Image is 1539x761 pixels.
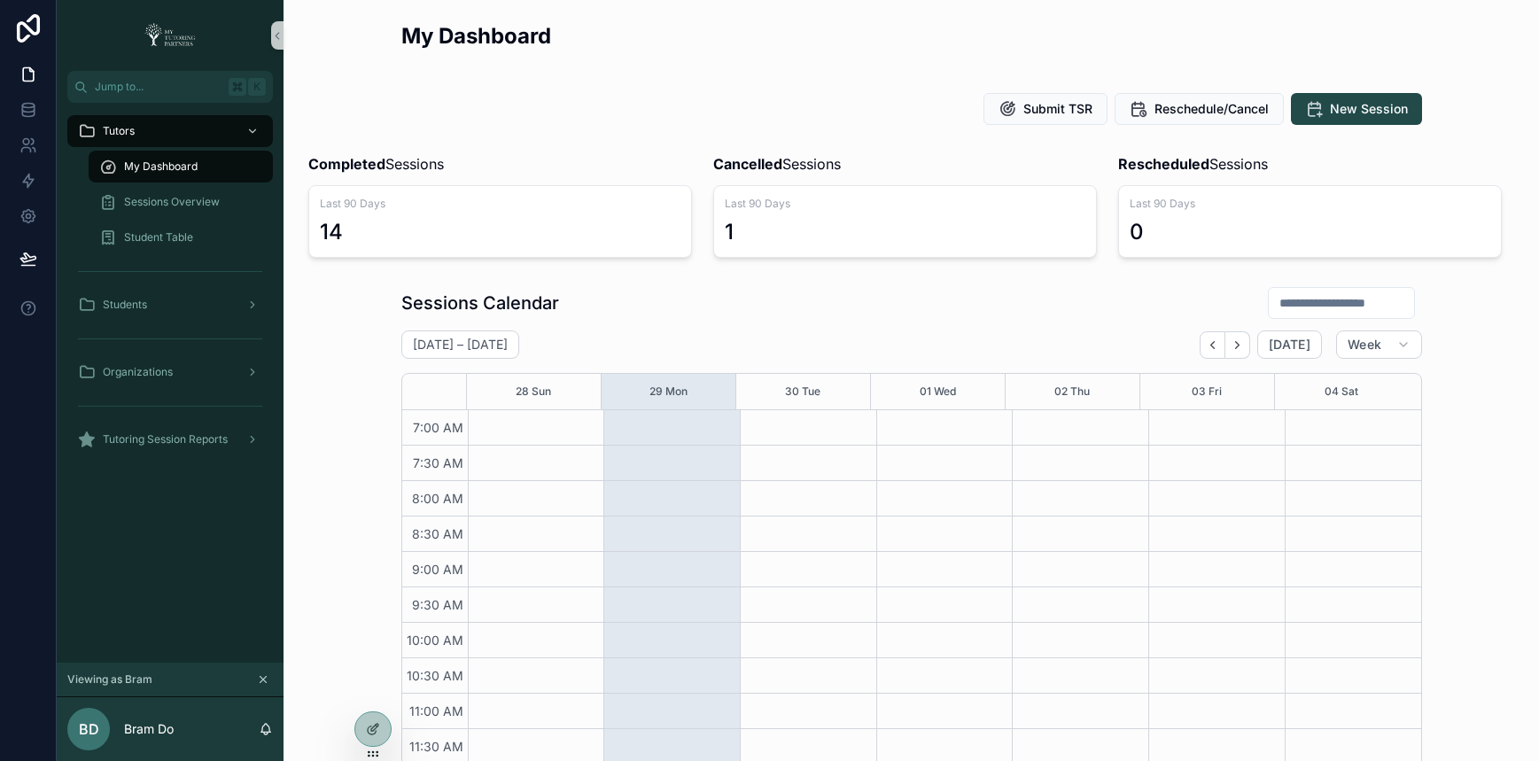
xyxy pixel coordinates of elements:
button: 02 Thu [1054,374,1090,409]
strong: Rescheduled [1118,155,1209,173]
h2: My Dashboard [401,21,551,50]
button: New Session [1291,93,1422,125]
div: scrollable content [57,103,284,478]
a: Tutors [67,115,273,147]
button: Reschedule/Cancel [1115,93,1284,125]
span: Tutoring Session Reports [103,432,228,447]
button: 03 Fri [1192,374,1222,409]
button: 28 Sun [516,374,551,409]
a: Students [67,289,273,321]
button: 30 Tue [785,374,820,409]
a: Tutoring Session Reports [67,423,273,455]
button: Next [1225,331,1250,359]
span: Jump to... [95,80,222,94]
span: Sessions [1118,153,1268,175]
span: New Session [1330,100,1408,118]
span: BD [79,718,99,740]
span: Week [1348,337,1381,353]
span: My Dashboard [124,159,198,174]
span: Last 90 Days [320,197,680,211]
img: App logo [139,21,201,50]
a: Sessions Overview [89,186,273,218]
strong: Completed [308,155,385,173]
span: Sessions Overview [124,195,220,209]
h1: Sessions Calendar [401,291,559,315]
span: [DATE] [1269,337,1310,353]
button: Week [1336,330,1421,359]
span: 8:00 AM [408,491,468,506]
span: Organizations [103,365,173,379]
button: [DATE] [1257,330,1322,359]
button: 01 Wed [920,374,956,409]
button: 29 Mon [649,374,688,409]
span: Sessions [308,153,444,175]
span: Last 90 Days [1130,197,1490,211]
h2: [DATE] – [DATE] [413,336,508,353]
span: Sessions [713,153,841,175]
strong: Cancelled [713,155,782,173]
span: K [250,80,264,94]
span: Submit TSR [1023,100,1092,118]
span: 11:30 AM [405,739,468,754]
span: 9:30 AM [408,597,468,612]
span: Viewing as Bram [67,672,152,687]
button: Jump to...K [67,71,273,103]
span: Student Table [124,230,193,245]
span: 10:00 AM [402,633,468,648]
span: 9:00 AM [408,562,468,577]
span: Tutors [103,124,135,138]
a: Organizations [67,356,273,388]
span: Students [103,298,147,312]
div: 14 [320,218,343,246]
button: 04 Sat [1325,374,1358,409]
a: Student Table [89,221,273,253]
span: 7:00 AM [408,420,468,435]
span: Last 90 Days [725,197,1085,211]
div: 1 [725,218,734,246]
a: My Dashboard [89,151,273,182]
span: Reschedule/Cancel [1154,100,1269,118]
span: 8:30 AM [408,526,468,541]
p: Bram Do [124,720,174,738]
button: Submit TSR [983,93,1108,125]
span: 10:30 AM [402,668,468,683]
button: Back [1200,331,1225,359]
span: 11:00 AM [405,703,468,718]
div: 0 [1130,218,1144,246]
span: 7:30 AM [408,455,468,470]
